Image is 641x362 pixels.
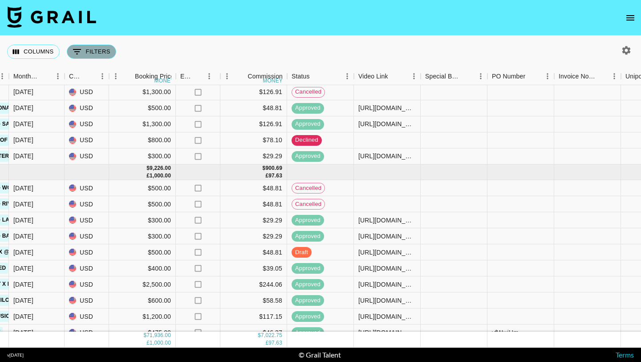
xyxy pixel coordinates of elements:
div: $500.00 [109,100,176,116]
div: USD [65,260,109,276]
button: Sort [525,70,538,82]
div: $29.29 [220,212,287,228]
button: Show filters [67,45,116,59]
div: USD [65,309,109,325]
div: £ [146,340,150,347]
div: $ [143,332,146,340]
div: $1,300.00 [109,84,176,100]
div: $46.37 [220,325,287,341]
div: $48.81 [220,180,287,196]
div: Aug '25 [13,264,33,273]
button: Menu [96,70,109,83]
div: USD [65,132,109,148]
div: https://www.tiktok.com/@emwindham/photo/7525198119651380493 [358,152,416,160]
button: Menu [474,70,487,83]
span: approved [292,329,324,337]
div: v [DATE] [7,352,24,358]
div: $2,500.00 [109,276,176,292]
button: Menu [341,70,354,83]
span: approved [292,264,324,273]
div: https://www.tiktok.com/@galandjosh/video/7527145251539078431?_t=ZP-8y2PEPvV6pq&_r=1 [358,119,416,128]
div: https://www.tiktok.com/@emwindham/video/7534911230163651870?_r=1&_t=ZP-8ybyMFAmLT4 [358,264,416,273]
button: Sort [462,70,474,82]
button: Menu [220,70,234,83]
div: $48.81 [220,196,287,212]
span: cancelled [292,88,325,96]
div: USD [65,100,109,116]
div: 1,000.00 [150,172,171,180]
div: $ [263,165,266,172]
div: $244.06 [220,276,287,292]
div: Booking Price [135,68,174,85]
div: $126.91 [220,84,287,100]
div: Aug '25 [13,296,33,305]
div: Month Due [13,68,39,85]
div: money [154,78,174,83]
div: Month Due [9,68,65,85]
div: Jul '25 [13,152,33,160]
button: Menu [109,70,122,83]
img: Grail Talent [7,6,96,28]
span: approved [292,152,324,160]
span: approved [292,216,324,225]
button: Sort [595,70,608,82]
div: https://www.instagram.com/reel/DNRGubPyP4Z/ [358,328,416,337]
div: https://www.tiktok.com/@soweenie/video/7535892163419245837 [358,296,416,305]
div: $58.58 [220,292,287,309]
div: $800.00 [109,132,176,148]
div: $300.00 [109,228,176,244]
div: $48.81 [220,244,287,260]
button: open drawer [621,9,639,27]
button: Sort [235,70,247,82]
div: https://www.tiktok.com/@carleeandersonnn/video/7534703267419393293 [358,232,416,241]
div: Aug '25 [13,280,33,289]
div: USD [65,148,109,165]
div: USD [65,228,109,244]
div: Aug '25 [13,328,33,337]
div: USD [65,196,109,212]
div: $29.29 [220,228,287,244]
div: Aug '25 [13,184,33,193]
div: https://www.tiktok.com/@sydneycleavy/video/7519247017437154573?lang=en [358,280,416,289]
div: $29.29 [220,148,287,165]
div: Jul '25 [13,103,33,112]
div: $475.00 [109,325,176,341]
div: $500.00 [109,244,176,260]
div: $48.81 [220,100,287,116]
div: Currency [69,68,83,85]
div: 1,000.00 [150,340,171,347]
div: Video Link [358,68,388,85]
div: 7,022.75 [261,332,282,340]
div: USD [65,180,109,196]
div: Commission [247,68,283,85]
div: $126.91 [220,116,287,132]
div: Video Link [354,68,421,85]
a: Terms [616,350,634,359]
div: $300.00 [109,148,176,165]
button: Sort [310,70,322,82]
div: USD [65,116,109,132]
div: Invoice Notes [554,68,621,85]
button: Sort [193,70,205,82]
div: Jul '25 [13,136,33,144]
div: Status [287,68,354,85]
div: £ [265,172,268,180]
div: USD [65,84,109,100]
div: https://www.tiktok.com/@madisdawgs/video/7533281626214747422?_r=1&_t=ZP-8yUVoEWgkMZ [358,248,416,257]
span: approved [292,296,324,305]
div: money [263,78,283,83]
span: declined [292,136,322,144]
div: $500.00 [109,180,176,196]
button: Sort [83,70,96,82]
div: Special Booking Type [425,68,462,85]
div: USD [65,292,109,309]
div: $ [146,165,150,172]
div: Special Booking Type [421,68,487,85]
div: 71,936.00 [146,332,171,340]
button: Select columns [7,45,60,59]
div: USD [65,244,109,260]
span: approved [292,104,324,112]
div: PO Number [487,68,554,85]
div: https://www.tiktok.com/@carleeandersonnn/video/7534760675902606647?_r=1&_t=ZT-8ybHTFtC1od [358,216,416,225]
div: 9,226.00 [150,165,171,172]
